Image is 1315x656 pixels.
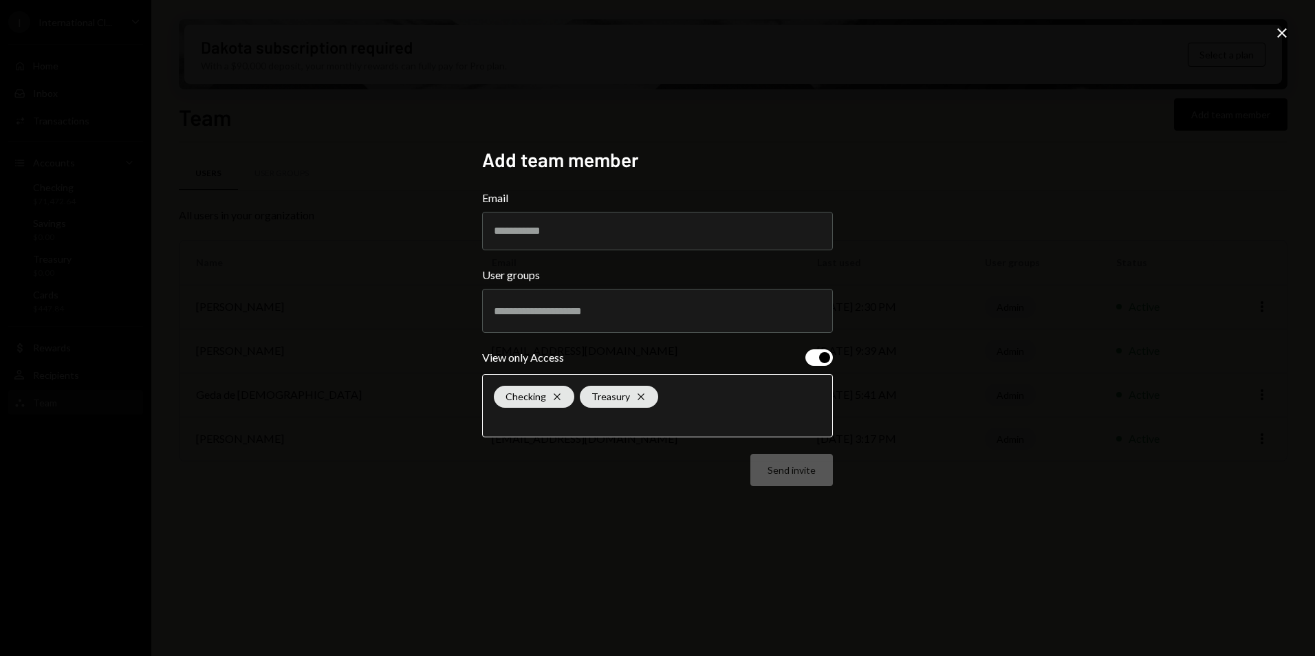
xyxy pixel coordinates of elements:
div: View only Access [482,349,564,366]
h2: Add team member [482,146,833,173]
label: User groups [482,267,833,283]
div: Treasury [580,386,658,408]
div: Checking [494,386,574,408]
label: Email [482,190,833,206]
